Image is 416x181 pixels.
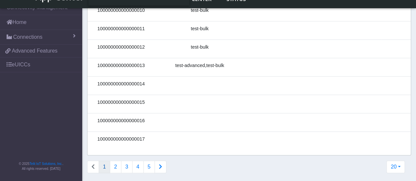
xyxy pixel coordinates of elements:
[159,44,241,51] div: test-bulk
[159,7,241,14] div: test-bulk
[386,161,405,173] button: 20
[99,161,110,173] button: 1
[12,47,58,55] span: Advanced Features
[91,62,151,69] div: 100000000000000013
[110,161,121,173] button: 2
[159,25,241,33] div: test-bulk
[91,25,151,33] div: 100000000000000011
[143,161,155,173] button: 5
[159,62,241,69] div: test-advanced,test-bulk
[91,7,151,14] div: 100000000000000010
[121,161,133,173] button: 3
[91,80,151,88] div: 100000000000000014
[91,44,151,51] div: 100000000000000012
[87,161,166,173] nav: Connections list navigation
[91,99,151,106] div: 100000000000000015
[13,33,42,41] span: Connections
[91,117,151,124] div: 100000000000000016
[132,161,144,173] button: 4
[30,162,62,166] a: Telit IoT Solutions, Inc.
[91,136,151,143] div: 100000000000000017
